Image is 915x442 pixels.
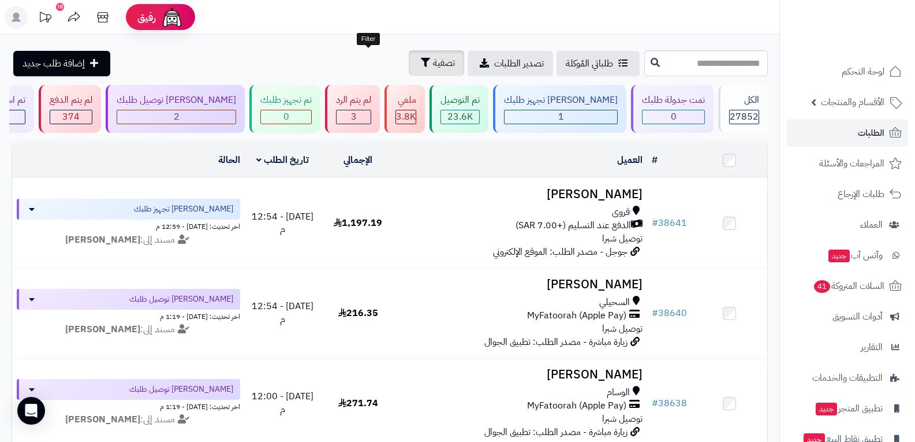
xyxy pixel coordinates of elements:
[813,280,831,294] span: 41
[652,216,687,230] a: #38641
[558,110,564,124] span: 1
[566,57,613,70] span: طلباتي المُوكلة
[103,85,247,133] a: [PERSON_NAME] توصيل طلبك 2
[821,94,884,110] span: الأقسام والمنتجات
[612,206,630,219] span: قروى
[557,51,640,76] a: طلباتي المُوكلة
[160,6,184,29] img: ai-face.png
[493,245,628,259] span: جوجل - مصدر الطلب: الموقع الإلكتروني
[334,216,382,230] span: 1,197.19
[491,85,629,133] a: [PERSON_NAME] تجهيز طلبك 1
[252,299,313,326] span: [DATE] - 12:54 م
[787,119,908,147] a: الطلبات
[401,278,643,291] h3: [PERSON_NAME]
[652,396,687,410] a: #38638
[129,384,233,395] span: [PERSON_NAME] توصيل طلبك
[396,110,416,124] span: 3.8K
[812,370,883,386] span: التطبيقات والخدمات
[716,85,770,133] a: الكل27852
[323,85,382,133] a: لم يتم الرد 3
[441,110,479,124] div: 23627
[787,58,908,86] a: لوحة التحكم
[860,217,883,233] span: العملاء
[117,94,236,107] div: [PERSON_NAME] توصيل طلبك
[484,425,628,439] span: زيارة مباشرة - مصدر الطلب: تطبيق الجوال
[787,272,908,300] a: السلات المتروكة41
[602,322,643,336] span: توصيل شبرا
[261,110,311,124] div: 0
[652,153,658,167] a: #
[134,203,233,215] span: [PERSON_NAME] تجهيز طلبك
[787,333,908,361] a: التقارير
[602,412,643,426] span: توصيل شبرا
[50,94,92,107] div: لم يتم الدفع
[813,278,884,294] span: السلات المتروكة
[8,413,249,426] div: مسند إلى:
[256,153,309,167] a: تاريخ الطلب
[395,94,416,107] div: ملغي
[357,33,380,46] div: Filter
[338,396,378,410] span: 271.74
[382,85,427,133] a: ملغي 3.8K
[8,323,249,336] div: مسند إلى:
[433,56,455,70] span: تصفية
[838,186,884,202] span: طلبات الإرجاع
[516,219,631,232] span: الدفع عند التسليم (+7.00 SAR)
[602,232,643,246] span: توصيل شبرا
[858,125,884,141] span: الطلبات
[836,9,904,34] img: logo-2.png
[343,153,372,167] a: الإجمالي
[336,94,371,107] div: لم يتم الرد
[283,110,289,124] span: 0
[832,309,883,325] span: أدوات التسويق
[396,110,416,124] div: 3845
[816,403,837,415] span: جديد
[252,389,313,417] span: [DATE] - 12:00 م
[819,155,884,172] span: المراجعات والأسئلة
[218,153,240,167] a: الحالة
[527,399,626,413] span: MyFatoorah (Apple Pay)
[729,94,759,107] div: الكل
[828,250,850,262] span: جديد
[137,10,156,24] span: رفيق
[247,85,323,133] a: تم تجهيز طلبك 0
[62,110,80,124] span: 374
[468,51,553,76] a: تصدير الطلبات
[260,94,312,107] div: تم تجهيز طلبك
[643,110,704,124] div: 0
[13,51,110,76] a: إضافة طلب جديد
[599,296,630,309] span: السحيلي
[401,368,643,381] h3: [PERSON_NAME]
[787,303,908,330] a: أدوات التسويق
[787,364,908,392] a: التطبيقات والخدمات
[17,397,45,425] div: Open Intercom Messenger
[730,110,759,124] span: 27852
[787,150,908,177] a: المراجعات والأسئلة
[17,220,240,232] div: اخر تحديث: [DATE] - 12:59 م
[607,386,630,399] span: الوسام
[505,110,617,124] div: 1
[440,94,480,107] div: تم التوصيل
[65,413,140,426] strong: [PERSON_NAME]
[617,153,643,167] a: العميل
[252,210,313,237] span: [DATE] - 12:54 م
[504,94,618,107] div: [PERSON_NAME] تجهيز طلبك
[409,50,464,76] button: تصفية
[642,94,705,107] div: تمت جدولة طلبك
[23,57,85,70] span: إضافة طلب جديد
[671,110,677,124] span: 0
[50,110,92,124] div: 374
[827,247,883,263] span: وآتس آب
[842,64,884,80] span: لوحة التحكم
[17,310,240,322] div: اخر تحديث: [DATE] - 1:19 م
[484,335,628,349] span: زيارة مباشرة - مصدر الطلب: تطبيق الجوال
[338,306,378,320] span: 216.35
[527,309,626,322] span: MyFatoorah (Apple Pay)
[629,85,716,133] a: تمت جدولة طلبك 0
[861,339,883,355] span: التقارير
[787,180,908,208] a: طلبات الإرجاع
[494,57,544,70] span: تصدير الطلبات
[815,400,883,417] span: تطبيق المتجر
[56,3,64,11] div: 10
[652,216,658,230] span: #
